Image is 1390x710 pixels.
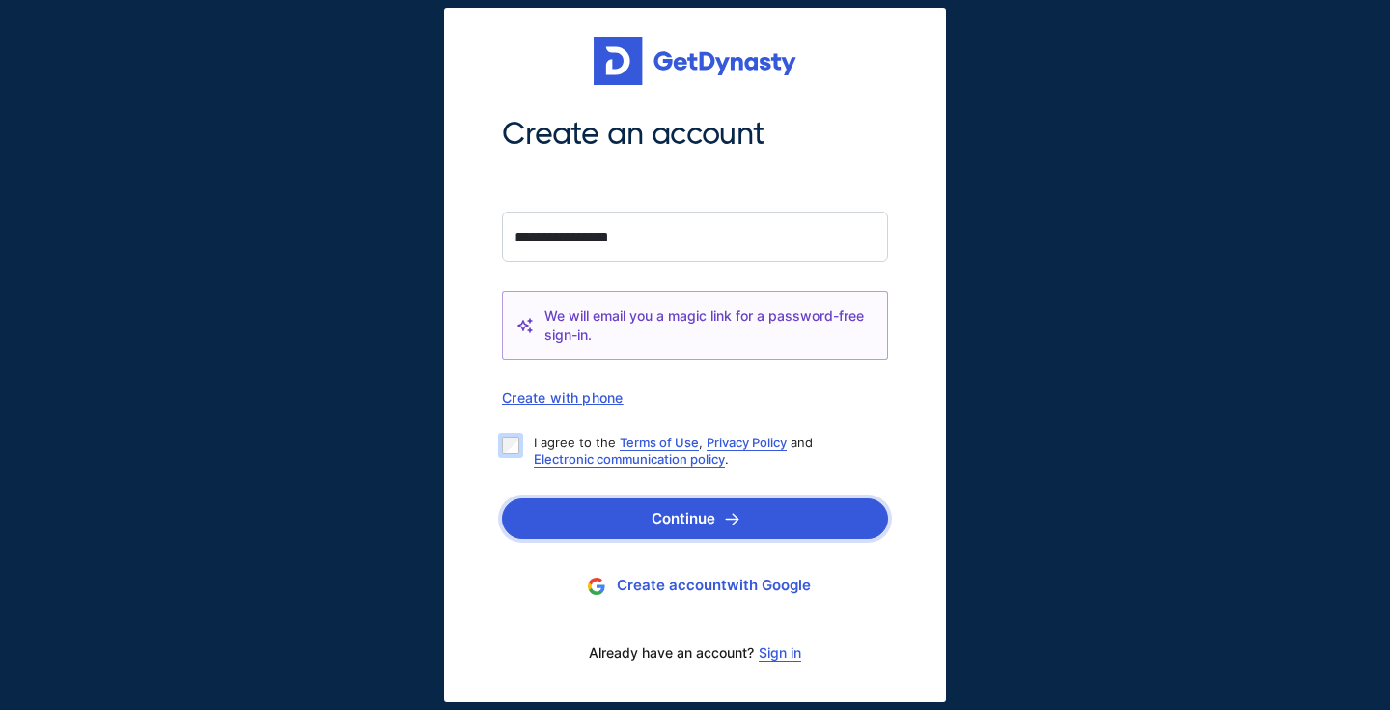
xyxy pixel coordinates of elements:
p: I agree to the , and . [534,435,873,468]
span: We will email you a magic link for a password-free sign-in. [544,306,873,345]
a: Electronic communication policy [534,451,725,467]
span: Create an account [502,114,888,155]
a: Terms of Use [620,435,699,450]
button: Create accountwith Google [502,568,888,604]
a: Sign in [759,645,801,661]
div: Already have an account? [502,633,888,673]
a: Privacy Policy [707,435,787,450]
div: Create with phone [502,389,888,406]
img: Get started for free with Dynasty Trust Company [594,37,796,85]
button: Continue [502,498,888,539]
